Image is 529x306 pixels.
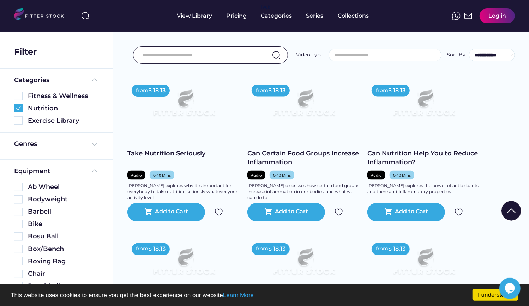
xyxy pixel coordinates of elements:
img: meteor-icons_whatsapp%20%281%29.svg [452,12,461,20]
div: $ 18.13 [268,245,285,253]
div: $ 18.13 [388,245,405,253]
div: from [136,87,148,94]
img: Frame%2079%20%281%29.svg [379,80,469,131]
img: Group%201000002324.svg [455,208,463,216]
div: Audio [371,172,382,178]
div: [PERSON_NAME] discusses how certain food groups increase inflammation in our bodies and what we c... [247,183,360,201]
button: shopping_cart [384,208,393,216]
div: Audio [131,172,142,178]
div: Video Type [296,51,323,59]
img: Frame%20%284%29.svg [90,140,99,148]
iframe: chat widget [499,278,522,299]
img: Frame%20%285%29.svg [90,76,99,84]
div: Series [306,12,324,20]
button: shopping_cart [264,208,273,216]
div: Bosu Ball [28,232,99,241]
div: Nutrition [28,104,99,113]
button: shopping_cart [144,208,153,216]
img: Rectangle%205126.svg [14,282,23,290]
img: Rectangle%205126.svg [14,183,23,191]
div: 0-10 Mins [393,172,411,178]
div: from [256,87,268,94]
div: from [376,87,388,94]
div: Filter [14,46,37,58]
div: Add to Cart [395,208,428,216]
div: 0-10 Mins [153,172,171,178]
div: Box/Bench [28,245,99,253]
div: Ab Wheel [28,183,99,191]
img: Frame%2079%20%281%29.svg [139,80,229,131]
img: Rectangle%205126.svg [14,257,23,265]
img: Rectangle%205126.svg [14,232,23,241]
div: Boxing Bag [28,257,99,266]
div: Log in [488,12,506,20]
img: Group%201000002324.svg [335,208,343,216]
img: Group%201000002324.svg [215,208,223,216]
div: $ 18.13 [148,245,166,253]
div: from [136,246,148,253]
img: Rectangle%205126.svg [14,92,23,100]
a: Learn More [223,292,254,299]
div: Bike [28,220,99,228]
div: $ 18.13 [148,87,166,94]
div: Take Nutrition Seriously [127,149,240,158]
div: Can Certain Food Groups Increase Inflammation [247,149,360,167]
img: Frame%2079%20%281%29.svg [259,80,349,131]
img: Group%201000002322%20%281%29.svg [501,201,521,221]
div: View Library [177,12,212,20]
div: Audio [251,172,262,178]
div: Dumbbell [28,282,99,290]
div: $ 18.13 [268,87,285,94]
div: Exercise Library [28,116,99,125]
div: Add to Cart [275,208,308,216]
img: Frame%2079%20%281%29.svg [379,239,469,290]
img: search-normal.svg [272,51,281,59]
img: Rectangle%205126.svg [14,220,23,228]
div: Pricing [227,12,247,20]
div: 0-10 Mins [273,172,291,178]
img: Rectangle%205126.svg [14,270,23,278]
img: Rectangle%205126.svg [14,116,23,125]
div: $ 18.13 [388,87,405,94]
img: search-normal%203.svg [81,12,90,20]
img: Rectangle%205126.svg [14,245,23,253]
div: [PERSON_NAME] explores why it is important for everybody to take nutrition seriously whatever you... [127,183,240,201]
img: Frame%2079%20%281%29.svg [259,239,349,290]
img: Rectangle%205126.svg [14,208,23,216]
div: Sort By [447,51,465,59]
div: from [376,246,388,253]
div: Chair [28,269,99,278]
div: Genres [14,140,37,148]
div: Categories [14,76,49,85]
img: Rectangle%205126.svg [14,195,23,204]
div: Add to Cart [155,208,188,216]
div: Categories [261,12,292,20]
div: Equipment [14,167,50,176]
a: I understand! [473,289,518,301]
img: Group%201000002360.svg [14,104,23,112]
div: Bodyweight [28,195,99,204]
img: Frame%2051.svg [464,12,473,20]
p: This website uses cookies to ensure you get the best experience on our website [11,292,518,298]
img: Frame%20%285%29.svg [90,167,99,175]
div: fvck [261,4,270,11]
div: Barbell [28,207,99,216]
img: LOGO.svg [14,8,70,22]
div: Collections [338,12,369,20]
div: [PERSON_NAME] explores the power of antioxidants and there anti-inflammatory properties [367,183,480,195]
div: Fitness & Wellness [28,92,99,100]
div: Can Nutrition Help You to Reduce Inflammation? [367,149,480,167]
img: Frame%2079%20%281%29.svg [139,239,229,290]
